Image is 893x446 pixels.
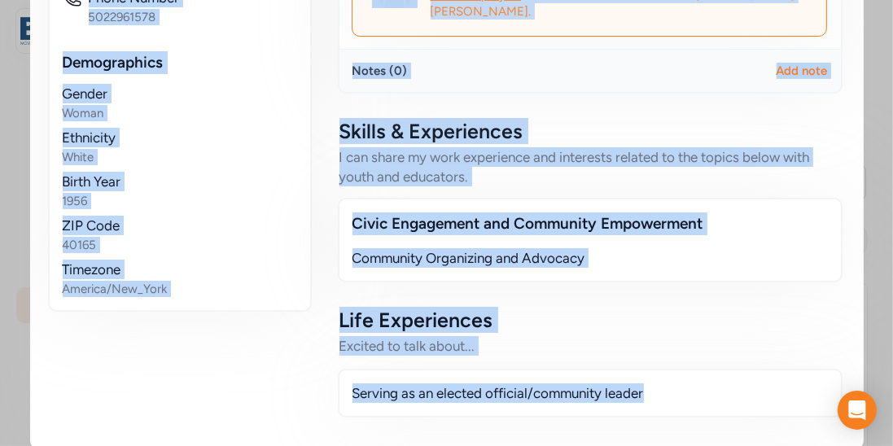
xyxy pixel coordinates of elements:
[63,260,297,279] div: Timezone
[339,336,841,356] div: Excited to talk about...
[63,105,297,121] div: Woman
[63,128,297,147] div: Ethnicity
[838,391,877,430] div: Open Intercom Messenger
[339,147,841,186] div: I can share my work experience and interests related to the topics below with youth and educators.
[339,307,841,333] div: Life Experiences
[352,383,828,403] div: Serving as an elected official/community leader
[89,9,297,25] div: 5022961578
[352,63,408,79] div: Notes ( 0 )
[63,84,297,103] div: Gender
[63,149,297,165] div: White
[352,248,828,268] div: Community Organizing and Advocacy
[63,281,297,297] div: America/New_York
[63,51,297,74] div: Demographics
[63,216,297,235] div: ZIP Code
[63,193,297,209] div: 1956
[777,63,828,79] div: Add note
[63,172,297,191] div: Birth Year
[352,212,828,235] div: Civic Engagement and Community Empowerment
[63,237,297,253] div: 40165
[339,118,841,144] div: Skills & Experiences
